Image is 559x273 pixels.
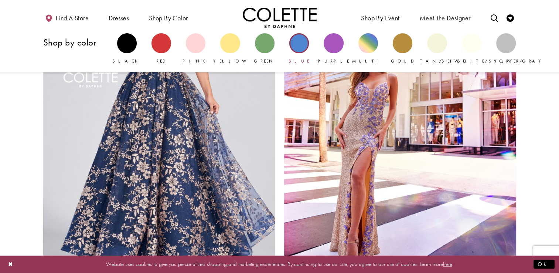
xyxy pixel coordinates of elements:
[213,58,250,64] span: Yellow
[505,7,516,28] a: Check Wishlist
[534,260,555,269] button: Submit Dialog
[289,33,309,64] a: Blue
[220,33,240,64] a: Yellow
[454,58,516,64] span: White/Ivory
[243,7,317,28] img: Colette by Daphne
[358,33,378,64] a: Multi
[359,7,401,28] span: Shop By Event
[43,37,110,47] h3: Shop by color
[151,33,171,64] a: Red
[324,33,343,64] a: Purple
[420,58,466,64] span: Tan/Beige
[4,258,17,271] button: Close Dialog
[183,58,209,64] span: Pink
[243,7,317,28] a: Visit Home Page
[43,7,91,28] a: Find a store
[53,259,506,269] p: Website uses cookies to give you personalized shopping and marketing experiences. By continuing t...
[361,14,399,22] span: Shop By Event
[149,14,188,22] span: Shop by color
[186,33,205,64] a: Pink
[393,33,412,64] a: Gold
[107,7,131,28] span: Dresses
[117,33,137,64] a: Black
[289,58,310,64] span: Blue
[56,14,89,22] span: Find a store
[109,14,129,22] span: Dresses
[420,14,471,22] span: Meet the designer
[427,33,447,64] a: Tan/Beige
[496,33,516,64] a: Silver/Gray
[352,58,384,64] span: Multi
[254,58,276,64] span: Green
[156,58,166,64] span: Red
[391,58,415,64] span: Gold
[488,7,500,28] a: Toggle search
[418,7,473,28] a: Meet the designer
[147,7,190,28] span: Shop by color
[318,58,350,64] span: Purple
[443,260,452,268] a: here
[112,58,142,64] span: Black
[489,58,545,64] span: Silver/Gray
[462,33,481,64] a: White/Ivory
[255,33,275,64] a: Green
